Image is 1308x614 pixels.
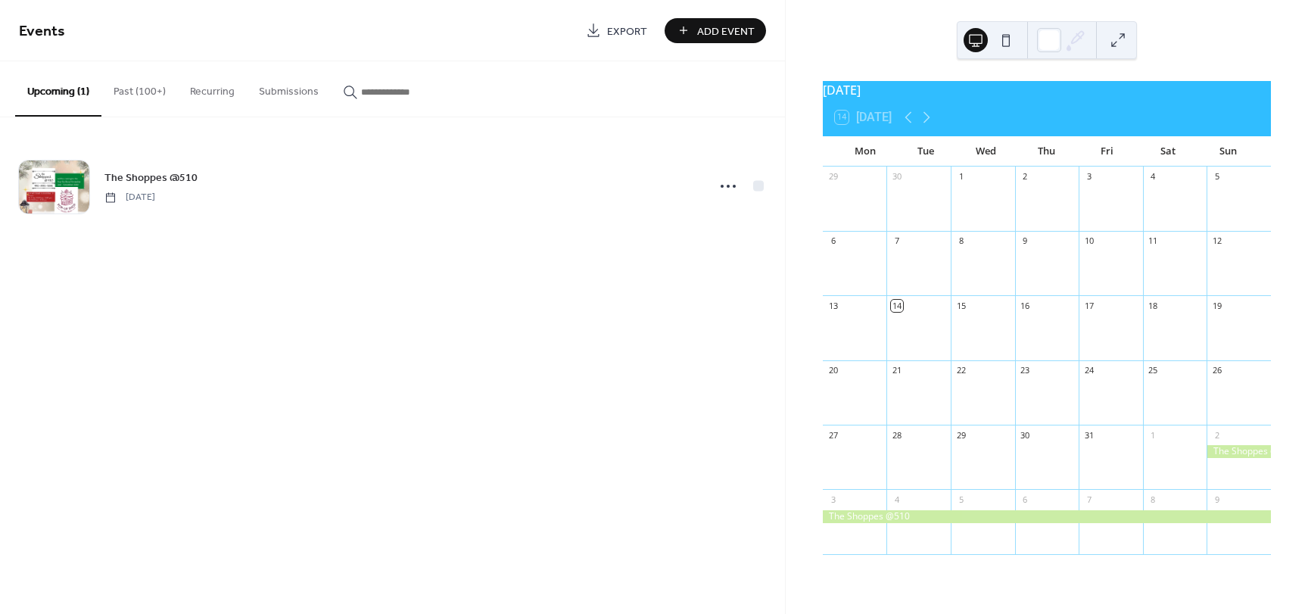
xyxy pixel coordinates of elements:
div: 3 [1083,171,1095,182]
div: 18 [1148,300,1159,311]
div: 1 [955,171,967,182]
div: 5 [955,494,967,505]
div: 3 [827,494,839,505]
span: Events [19,17,65,46]
div: 6 [827,235,839,247]
div: 20 [827,365,839,376]
div: 21 [891,365,902,376]
div: Thu [1017,136,1077,167]
div: 7 [1083,494,1095,505]
div: 28 [891,429,902,441]
div: 17 [1083,300,1095,311]
div: The Shoppes @510 [1207,445,1271,458]
div: 16 [1020,300,1031,311]
div: 8 [1148,494,1159,505]
div: 9 [1020,235,1031,247]
div: Sun [1198,136,1259,167]
div: 29 [955,429,967,441]
button: Past (100+) [101,61,178,115]
div: 29 [827,171,839,182]
div: Tue [895,136,956,167]
div: 30 [891,171,902,182]
div: 2 [1020,171,1031,182]
div: 15 [955,300,967,311]
button: Add Event [665,18,766,43]
div: 25 [1148,365,1159,376]
span: The Shoppes @510 [104,170,198,186]
span: Export [607,23,647,39]
button: Submissions [247,61,331,115]
div: 23 [1020,365,1031,376]
a: The Shoppes @510 [104,169,198,186]
div: The Shoppes @510 [823,510,1271,523]
a: Export [575,18,659,43]
div: 5 [1211,171,1222,182]
div: 1 [1148,429,1159,441]
div: 4 [891,494,902,505]
div: 14 [891,300,902,311]
div: 19 [1211,300,1222,311]
div: [DATE] [823,81,1271,99]
div: 12 [1211,235,1222,247]
div: 2 [1211,429,1222,441]
span: Add Event [697,23,755,39]
div: 13 [827,300,839,311]
div: Sat [1138,136,1198,167]
div: 27 [827,429,839,441]
div: Mon [835,136,895,167]
button: Recurring [178,61,247,115]
div: 4 [1148,171,1159,182]
div: Fri [1077,136,1138,167]
div: 11 [1148,235,1159,247]
div: 9 [1211,494,1222,505]
div: 6 [1020,494,1031,505]
button: Upcoming (1) [15,61,101,117]
div: 31 [1083,429,1095,441]
div: 26 [1211,365,1222,376]
div: 10 [1083,235,1095,247]
span: [DATE] [104,191,155,204]
div: 30 [1020,429,1031,441]
div: Wed [956,136,1017,167]
div: 24 [1083,365,1095,376]
div: 22 [955,365,967,376]
div: 8 [955,235,967,247]
div: 7 [891,235,902,247]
